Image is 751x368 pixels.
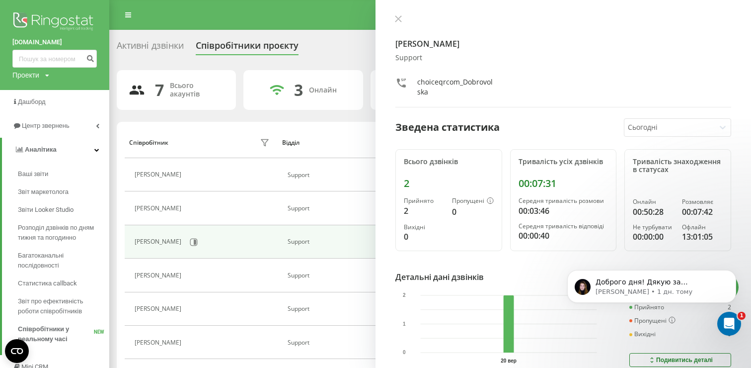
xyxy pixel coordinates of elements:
div: Відділ [282,139,300,146]
div: choiceqrcom_Dobrovolska [417,77,494,97]
input: Пошук за номером [12,50,97,68]
div: [PERSON_NAME] [135,205,184,212]
iframe: Intercom live chat [717,312,741,336]
div: 00:07:42 [682,206,723,218]
div: Support [395,54,731,62]
div: Всього дзвінків [404,158,494,166]
span: Багатоканальні послідовності [18,251,104,271]
text: 1 [403,321,406,327]
div: Онлайн [633,198,674,205]
span: Ваші звіти [18,169,48,179]
div: 00:00:00 [633,231,674,243]
div: Support [288,238,387,245]
text: 2 [403,292,406,298]
div: Не турбувати [633,224,674,231]
button: Подивитись деталі [629,353,731,367]
div: Розмовляє [682,198,723,205]
div: [PERSON_NAME] [135,305,184,312]
a: Звіти Looker Studio [18,201,109,219]
div: 00:50:28 [633,206,674,218]
div: Прийнято [404,197,444,204]
div: 2 [404,205,444,217]
div: Тривалість знаходження в статусах [633,158,723,175]
a: Співробітники у реальному часіNEW [18,320,109,348]
span: Дашборд [18,98,46,105]
div: Пропущені [452,197,494,205]
a: Розподіл дзвінків по дням тижня та погодинно [18,219,109,247]
div: Всього акаунтів [170,82,224,98]
span: 1 [738,312,746,320]
div: Support [288,172,387,179]
span: Звіти Looker Studio [18,205,74,215]
span: Статистика callback [18,278,77,288]
div: Середня тривалість відповіді [519,223,608,230]
div: 0 [452,206,494,218]
iframe: Intercom notifications повідомлення [552,249,751,341]
span: Аналiтика [25,146,57,153]
a: [DOMAIN_NAME] [12,37,97,47]
a: Аналiтика [2,138,109,162]
div: Проекти [12,70,39,80]
span: Центр звернень [22,122,70,129]
h4: [PERSON_NAME] [395,38,731,50]
span: Звіт маркетолога [18,187,69,197]
div: [PERSON_NAME] [135,238,184,245]
div: Вихідні [404,224,444,231]
div: Активні дзвінки [117,40,184,56]
div: 0 [404,231,444,243]
div: Середня тривалість розмови [519,197,608,204]
a: Багатоканальні послідовності [18,247,109,275]
a: Звіт про ефективність роботи співробітників [18,292,109,320]
div: 00:07:31 [519,178,608,189]
div: 00:03:46 [519,205,608,217]
div: [PERSON_NAME] [135,272,184,279]
a: Ваші звіти [18,165,109,183]
div: 13:01:05 [682,231,723,243]
a: Звіт маркетолога [18,183,109,201]
img: Ringostat logo [12,10,97,35]
div: 2 [404,178,494,189]
span: Звіт про ефективність роботи співробітників [18,296,104,316]
div: 00:00:40 [519,230,608,242]
div: Support [288,305,387,312]
div: Тривалість усіх дзвінків [519,158,608,166]
div: Support [288,205,387,212]
div: 7 [155,81,164,99]
div: Детальні дані дзвінків [395,271,484,283]
span: Розподіл дзвінків по дням тижня та погодинно [18,223,104,243]
div: Співробітники проєкту [196,40,299,56]
div: 3 [294,81,303,99]
div: Співробітник [129,139,168,146]
div: [PERSON_NAME] [135,171,184,178]
div: [PERSON_NAME] [135,339,184,346]
span: Співробітники у реальному часі [18,324,94,344]
div: Зведена статистика [395,120,500,135]
div: Support [288,339,387,346]
text: 0 [403,350,406,355]
text: 20 вер [501,358,517,364]
button: Open CMP widget [5,339,29,363]
div: Подивитись деталі [648,356,713,364]
div: Онлайн [309,86,337,94]
a: Статистика callback [18,275,109,292]
div: Support [288,272,387,279]
div: Офлайн [682,224,723,231]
